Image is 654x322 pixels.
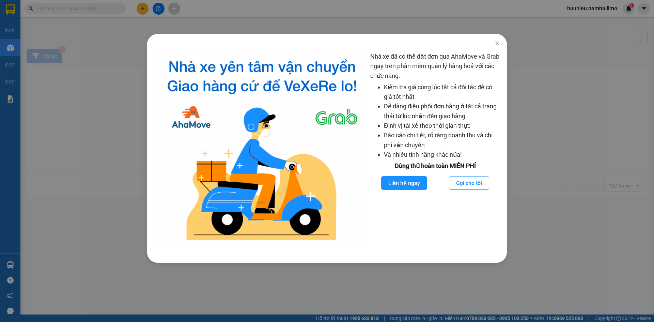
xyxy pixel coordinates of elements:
[159,52,365,246] img: logo
[488,34,507,53] button: Close
[370,161,500,171] div: Dùng thử hoàn toàn MIỄN PHÍ
[388,179,420,187] span: Liên hệ ngay
[384,131,500,150] li: Báo cáo chi tiết, rõ ràng doanh thu và chi phí vận chuyển
[370,52,500,246] div: Nhà xe đã có thể đặt đơn qua AhaMove và Grab ngay trên phần mềm quản lý hàng hoá với các chức năng:
[384,121,500,131] li: Định vị tài xế theo thời gian thực
[381,176,427,190] button: Liên hệ ngay
[384,102,500,121] li: Dễ dàng điều phối đơn hàng ở tất cả trạng thái từ lúc nhận đến giao hàng
[384,150,500,159] li: Và nhiều tính năng khác nữa!
[456,179,482,187] span: Gọi cho tôi
[384,82,500,102] li: Kiểm tra giá cùng lúc tất cả đối tác để có giá tốt nhất
[495,41,500,46] span: close
[449,176,489,190] button: Gọi cho tôi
